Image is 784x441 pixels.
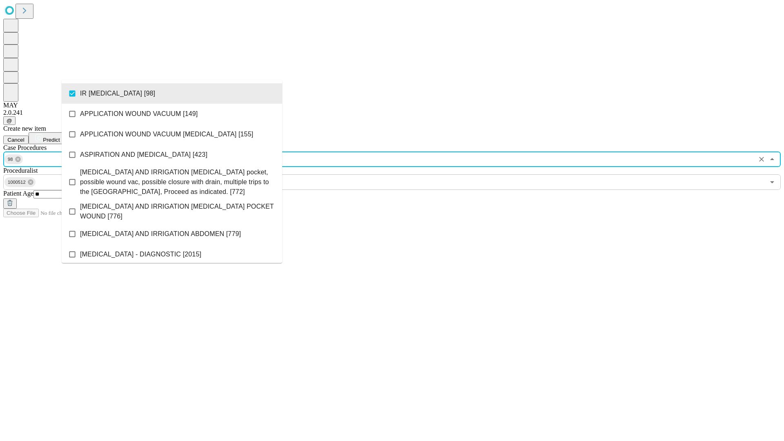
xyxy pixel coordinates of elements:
[3,144,47,151] span: Scheduled Procedure
[80,89,155,98] span: IR [MEDICAL_DATA] [98]
[80,167,276,197] span: [MEDICAL_DATA] AND IRRIGATION [MEDICAL_DATA] pocket, possible wound vac, possible closure with dr...
[80,109,198,119] span: APPLICATION WOUND VACUUM [149]
[3,102,781,109] div: MAY
[756,154,767,165] button: Clear
[80,229,241,239] span: [MEDICAL_DATA] AND IRRIGATION ABDOMEN [779]
[766,154,778,165] button: Close
[766,176,778,188] button: Open
[43,137,60,143] span: Predict
[3,190,33,197] span: Patient Age
[3,116,16,125] button: @
[29,132,66,144] button: Predict
[4,154,23,164] div: 98
[7,118,12,124] span: @
[4,155,16,164] span: 98
[3,125,46,132] span: Create new item
[3,136,29,144] button: Cancel
[4,177,36,187] div: 1000512
[3,167,38,174] span: Proceduralist
[80,150,207,160] span: ASPIRATION AND [MEDICAL_DATA] [423]
[80,129,253,139] span: APPLICATION WOUND VACUUM [MEDICAL_DATA] [155]
[4,178,29,187] span: 1000512
[80,202,276,221] span: [MEDICAL_DATA] AND IRRIGATION [MEDICAL_DATA] POCKET WOUND [776]
[80,249,201,259] span: [MEDICAL_DATA] - DIAGNOSTIC [2015]
[7,137,24,143] span: Cancel
[3,109,781,116] div: 2.0.241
